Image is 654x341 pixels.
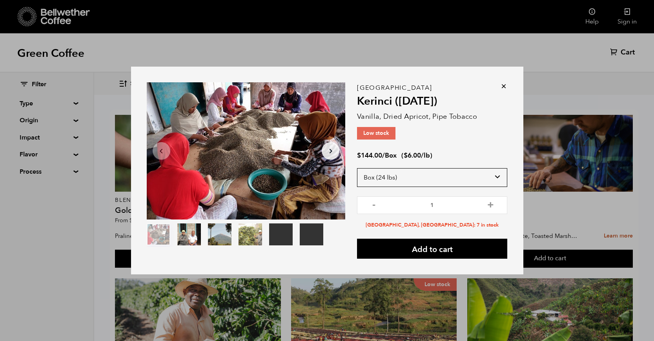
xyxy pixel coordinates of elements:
[357,111,507,122] p: Vanilla, Dried Apricot, Pipe Tobacco
[404,151,421,160] bdi: 6.00
[369,200,379,208] button: -
[382,151,385,160] span: /
[357,151,361,160] span: $
[269,223,293,245] video: Your browser does not support the video tag.
[486,200,496,208] button: +
[357,221,507,229] li: [GEOGRAPHIC_DATA], [GEOGRAPHIC_DATA]: 7 in stock
[401,151,432,160] span: ( )
[357,95,507,108] h2: Kerinci ([DATE])
[404,151,408,160] span: $
[357,239,507,259] button: Add to cart
[357,151,382,160] bdi: 144.00
[357,127,395,140] p: Low stock
[385,151,397,160] span: Box
[421,151,430,160] span: /lb
[300,223,323,245] video: Your browser does not support the video tag.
